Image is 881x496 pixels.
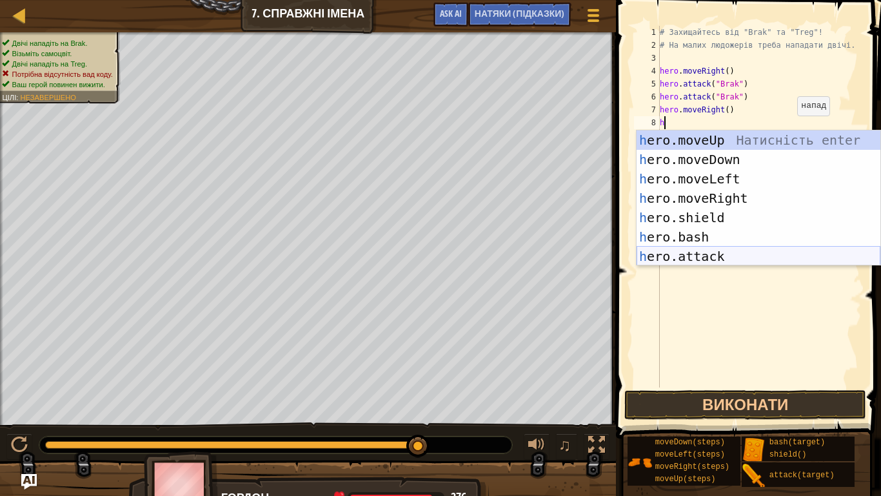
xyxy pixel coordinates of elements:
[634,116,660,129] div: 8
[584,433,609,460] button: Повноекранний режим
[634,77,660,90] div: 5
[577,3,609,33] button: Показати меню гри
[634,129,660,142] div: 9
[20,93,76,101] span: Незавершено
[21,474,37,490] button: Ask AI
[742,438,766,462] img: portrait.png
[634,39,660,52] div: 2
[634,103,660,116] div: 7
[634,65,660,77] div: 4
[769,471,835,480] span: attack(target)
[559,435,571,455] span: ♫
[655,475,716,484] span: moveUp(steps)
[12,70,113,78] span: Потрібна відсутність вад коду.
[769,438,825,447] span: bash(target)
[6,433,32,460] button: Ctrl + P: Pause
[634,52,660,65] div: 3
[433,3,468,26] button: Ask AI
[655,438,725,447] span: moveDown(steps)
[2,48,113,59] li: Візьміть самоцвіт.
[769,450,807,459] span: shield()
[801,101,826,110] code: напад
[524,433,549,460] button: Налаштувати гучність
[12,80,105,88] span: Ваш герой повинен вижити.
[12,39,88,47] span: Двічі нападіть на Brak.
[440,7,462,19] span: Ask AI
[628,450,652,475] img: portrait.png
[634,90,660,103] div: 6
[12,59,88,68] span: Двічі нападіть на Treg.
[634,142,660,155] div: 10
[624,390,866,420] button: Виконати
[2,59,113,69] li: Двічі нападіть на Treg.
[556,433,578,460] button: ♫
[2,93,16,101] span: Цілі
[2,38,113,48] li: Двічі нападіть на Brak.
[655,450,725,459] span: moveLeft(steps)
[12,49,72,57] span: Візьміть самоцвіт.
[634,26,660,39] div: 1
[2,69,113,79] li: Потрібна відсутність вад коду.
[655,462,729,471] span: moveRight(steps)
[475,7,565,19] span: НАТЯКИ (Підказки)
[742,464,766,488] img: portrait.png
[16,93,20,101] span: :
[2,79,113,90] li: Ваш герой повинен вижити.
